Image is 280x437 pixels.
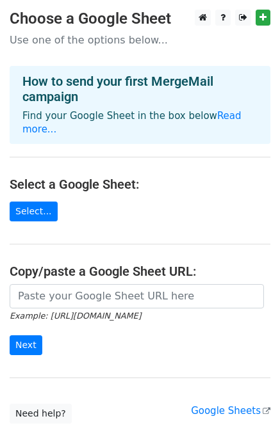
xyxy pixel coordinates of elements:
p: Use one of the options below... [10,33,270,47]
h4: How to send your first MergeMail campaign [22,74,258,104]
h4: Copy/paste a Google Sheet URL: [10,264,270,279]
h4: Select a Google Sheet: [10,177,270,192]
small: Example: [URL][DOMAIN_NAME] [10,311,141,321]
a: Need help? [10,404,72,424]
a: Read more... [22,110,242,135]
a: Google Sheets [191,405,270,417]
a: Select... [10,202,58,221]
input: Next [10,335,42,355]
p: Find your Google Sheet in the box below [22,109,258,136]
input: Paste your Google Sheet URL here [10,284,264,308]
h3: Choose a Google Sheet [10,10,270,28]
